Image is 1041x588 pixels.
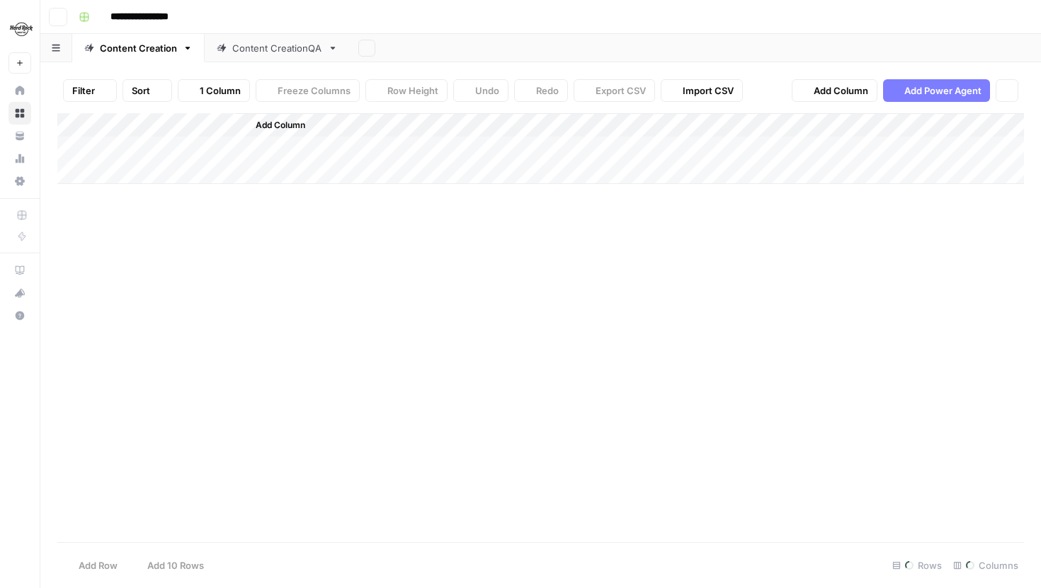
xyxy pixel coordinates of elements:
span: Filter [72,83,95,98]
button: Freeze Columns [256,79,360,102]
span: Add 10 Rows [147,558,204,572]
a: AirOps Academy [8,259,31,282]
div: Content Creation [100,41,177,55]
div: Content CreationQA [232,41,322,55]
a: Content CreationQA [205,34,350,62]
span: Add Column [814,83,868,98]
button: 1 Column [178,79,250,102]
button: Add Row [57,554,126,577]
button: Undo [453,79,508,102]
span: Add Row [79,558,118,572]
a: Settings [8,170,31,192]
div: Columns [948,554,1024,577]
img: Hard Rock Digital Logo [8,16,34,42]
span: Undo [475,83,499,98]
span: Add Column [256,119,305,132]
div: Rows [887,554,948,577]
span: 1 Column [200,83,241,98]
button: Import CSV [661,79,743,102]
button: Add Column [237,116,311,134]
button: What's new? [8,282,31,304]
button: Add 10 Rows [126,554,212,577]
button: Workspace: Hard Rock Digital [8,11,31,47]
a: Usage [8,147,31,170]
a: Browse [8,102,31,125]
span: Import CSV [683,83,734,98]
button: Sort [123,79,172,102]
span: Add Power Agent [904,83,982,98]
span: Row Height [387,83,438,98]
a: Home [8,79,31,102]
button: Export CSV [574,79,655,102]
button: Filter [63,79,117,102]
span: Sort [132,83,150,98]
button: Redo [514,79,568,102]
a: Your Data [8,125,31,147]
button: Add Power Agent [883,79,990,102]
button: Help + Support [8,304,31,327]
span: Export CSV [596,83,646,98]
span: Redo [536,83,559,98]
span: Freeze Columns [278,83,351,98]
div: What's new? [9,282,30,304]
button: Row Height [365,79,448,102]
button: Add Column [792,79,877,102]
a: Content Creation [72,34,205,62]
